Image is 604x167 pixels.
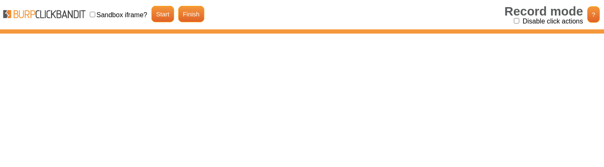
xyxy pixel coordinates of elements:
[2,9,86,19] img: njHnKJCwAAAABJRU5ErkJggg==
[587,6,600,23] a: ?
[178,6,204,22] a: Finish
[96,11,147,18] label: Sandbox iframe?
[151,6,174,22] a: Start
[523,18,583,25] label: Disable click actions
[505,4,583,18] h1: Record mode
